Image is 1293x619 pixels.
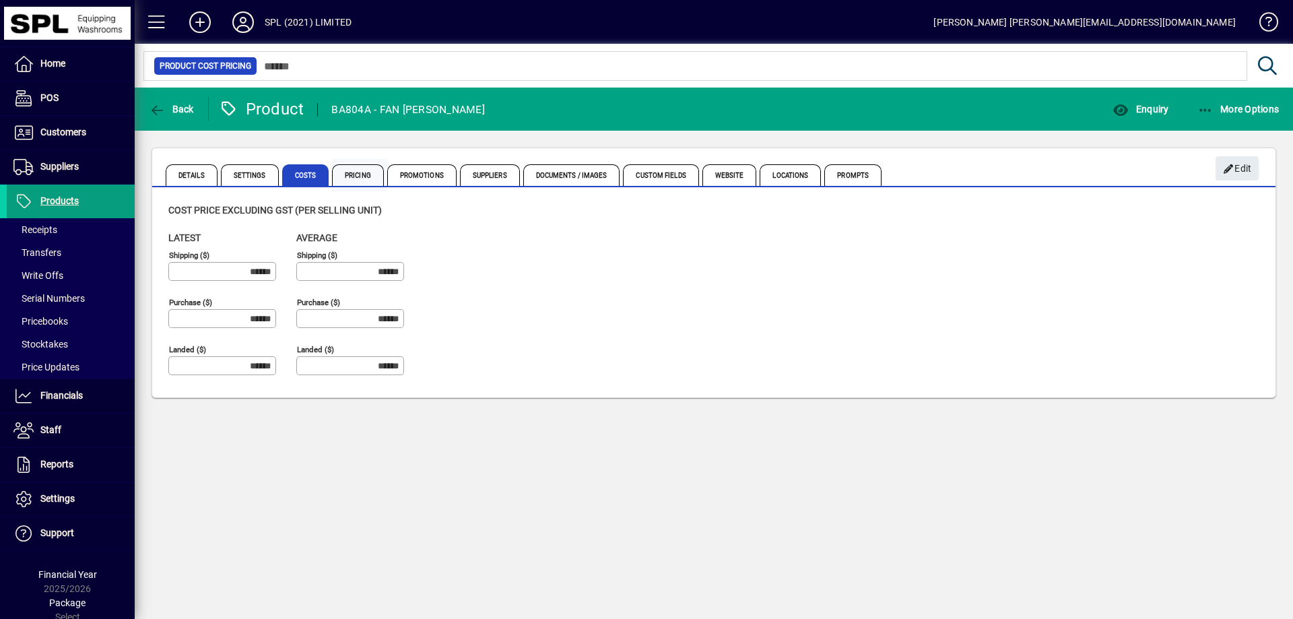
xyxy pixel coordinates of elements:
a: Stocktakes [7,333,135,356]
span: Costs [282,164,329,186]
span: Prompts [824,164,882,186]
span: Pricing [332,164,384,186]
span: Documents / Images [523,164,620,186]
div: [PERSON_NAME] [PERSON_NAME][EMAIL_ADDRESS][DOMAIN_NAME] [933,11,1236,33]
span: Home [40,58,65,69]
button: More Options [1194,97,1283,121]
div: BA804A - FAN [PERSON_NAME] [331,99,485,121]
a: Write Offs [7,264,135,287]
span: Package [49,597,86,608]
span: Suppliers [40,161,79,172]
button: Add [178,10,222,34]
a: Suppliers [7,150,135,184]
mat-label: Landed ($) [297,345,334,354]
span: Transfers [13,247,61,258]
span: Website [702,164,757,186]
span: Financial Year [38,569,97,580]
span: Write Offs [13,270,63,281]
span: Enquiry [1113,104,1168,115]
button: Enquiry [1109,97,1172,121]
a: Financials [7,379,135,413]
span: Financials [40,390,83,401]
span: Custom Fields [623,164,698,186]
span: Stocktakes [13,339,68,350]
mat-label: Purchase ($) [169,298,212,307]
span: Cost price excluding GST (per selling unit) [168,205,382,216]
button: Profile [222,10,265,34]
span: Receipts [13,224,57,235]
span: Suppliers [460,164,520,186]
span: Locations [760,164,821,186]
span: Settings [221,164,279,186]
a: POS [7,82,135,115]
a: Customers [7,116,135,150]
span: Edit [1223,158,1252,180]
span: Back [149,104,194,115]
span: Latest [168,232,201,243]
a: Knowledge Base [1249,3,1276,46]
mat-label: Purchase ($) [297,298,340,307]
span: Price Updates [13,362,79,372]
mat-label: Shipping ($) [297,251,337,260]
span: Products [40,195,79,206]
app-page-header-button: Back [135,97,209,121]
span: Reports [40,459,73,469]
a: Pricebooks [7,310,135,333]
button: Edit [1216,156,1259,181]
span: Staff [40,424,61,435]
span: Details [166,164,218,186]
span: Promotions [387,164,457,186]
div: Product [219,98,304,120]
span: Settings [40,493,75,504]
a: Home [7,47,135,81]
a: Serial Numbers [7,287,135,310]
mat-label: Landed ($) [169,345,206,354]
a: Transfers [7,241,135,264]
a: Price Updates [7,356,135,379]
a: Support [7,517,135,550]
div: SPL (2021) LIMITED [265,11,352,33]
a: Receipts [7,218,135,241]
span: Customers [40,127,86,137]
a: Reports [7,448,135,482]
button: Back [145,97,197,121]
span: More Options [1197,104,1280,115]
span: Support [40,527,74,538]
a: Settings [7,482,135,516]
mat-label: Shipping ($) [169,251,209,260]
span: Average [296,232,337,243]
span: Pricebooks [13,316,68,327]
span: POS [40,92,59,103]
span: Product Cost Pricing [160,59,251,73]
a: Staff [7,414,135,447]
span: Serial Numbers [13,293,85,304]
